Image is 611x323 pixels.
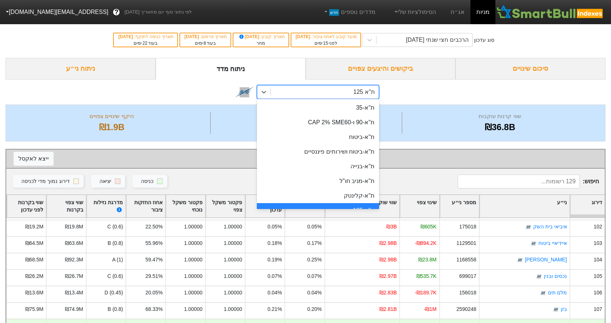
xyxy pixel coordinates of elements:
div: 104 [594,256,602,264]
div: כניסה [141,177,153,186]
div: ₪68.5M [25,256,44,264]
div: ₪2.98B [379,239,397,247]
img: tase link [516,257,524,264]
div: 29.51% [145,272,163,280]
div: ₪3B [386,223,397,231]
div: ניתוח מדד [156,58,306,80]
div: 1.00000 [224,272,242,280]
div: 106 [594,289,602,297]
div: הרכבים חצי שנתי [DATE] [406,36,469,44]
div: 1.00000 [224,223,242,231]
a: איביאי בית השק [533,224,567,230]
div: בעוד ימים [184,40,227,47]
button: כניסה [132,175,167,188]
div: 107 [594,305,602,313]
div: ₪1.9B [15,121,208,134]
div: ₪2.81B [379,305,397,313]
img: tase link [535,273,543,280]
div: A (1) [86,253,126,269]
button: ייצא לאקסל [14,152,54,166]
div: ₪75.9M [25,305,44,313]
a: נכסים ובנין [544,274,567,279]
div: 1.00000 [224,305,242,313]
div: 1.00000 [184,239,202,247]
div: ת"א-90 ו-CAP 2% SME60 [257,115,379,130]
div: היקף שינויים צפויים [15,112,208,121]
div: ₪74.9M [65,305,83,313]
div: שווי קרנות עוקבות [404,112,596,121]
a: [PERSON_NAME] [525,257,567,263]
div: 68.33% [145,305,163,313]
div: ₪13.4M [65,289,83,297]
span: 22 [142,41,147,46]
div: Toggle SortBy [400,195,439,218]
div: 1.00000 [184,289,202,297]
img: tase link [525,224,532,231]
div: מספר ניירות ערך [212,112,400,121]
div: מדרגת נזילות [89,199,123,214]
div: ₪19.8M [65,223,83,231]
div: 105 [594,272,602,280]
div: ת''א 125 [353,88,375,96]
div: ₪535.7K [417,272,437,280]
div: Toggle SortBy [166,195,205,218]
div: ₪23.8M [418,256,437,264]
div: 1.00000 [224,239,242,247]
div: 0.04% [268,289,282,297]
div: Toggle SortBy [206,195,245,218]
div: יציאה [99,177,111,186]
div: 1129501 [457,239,476,247]
div: 2590248 [457,305,476,313]
button: דירוג נמוך מדי לכניסה [13,175,84,188]
span: 8 [204,41,206,46]
div: 0.19% [268,256,282,264]
img: tase link [539,290,547,297]
img: tase link [530,240,537,247]
div: 0.18% [268,239,282,247]
span: [DATE] [185,34,200,39]
a: מלם תים [548,290,567,296]
div: -₪189.7K [415,289,437,297]
div: ₪63.6M [65,239,83,247]
div: 175018 [459,223,476,231]
div: -₪894.2K [415,239,437,247]
div: 125 [212,121,400,134]
div: סיכום שינויים [455,58,605,80]
div: מועד קובע לאחוז ציבור : [295,33,357,40]
div: ₪19.2M [25,223,44,231]
div: ₪26.7M [65,272,83,280]
span: חיפוש : [458,175,599,188]
div: B (0.8) [86,302,126,319]
div: ₪64.5M [25,239,44,247]
div: Toggle SortBy [480,195,570,218]
div: 20.05% [145,289,163,297]
div: 22.50% [145,223,163,231]
img: tase link [552,306,560,313]
a: בזן [561,307,567,312]
a: מדדים נוספיםחדש [320,5,378,19]
div: Toggle SortBy [7,195,46,218]
div: 1.00000 [184,305,202,313]
div: לפני ימים [295,40,357,47]
span: [DATE] [238,34,261,39]
div: בעוד ימים [117,40,173,47]
div: Toggle SortBy [440,195,479,218]
div: ₪92.3M [65,256,83,264]
div: 699017 [459,272,476,280]
div: 0.17% [307,239,321,247]
div: -₪1M [424,305,437,313]
div: C (0.6) [86,220,126,236]
div: D (0.45) [86,286,126,302]
div: 156018 [459,289,476,297]
div: 1.00000 [184,256,202,264]
div: 59.47% [145,256,163,264]
div: ת"א-35 [257,100,379,115]
span: ? [114,7,119,17]
input: 129 רשומות... [458,175,580,188]
div: ניתוח ני״ע [6,58,156,80]
div: C (0.6) [86,269,126,286]
span: מחר [257,41,265,46]
span: חדש [329,9,339,16]
div: ביקושים והיצעים צפויים [306,58,456,80]
div: סוג עדכון [474,36,494,44]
